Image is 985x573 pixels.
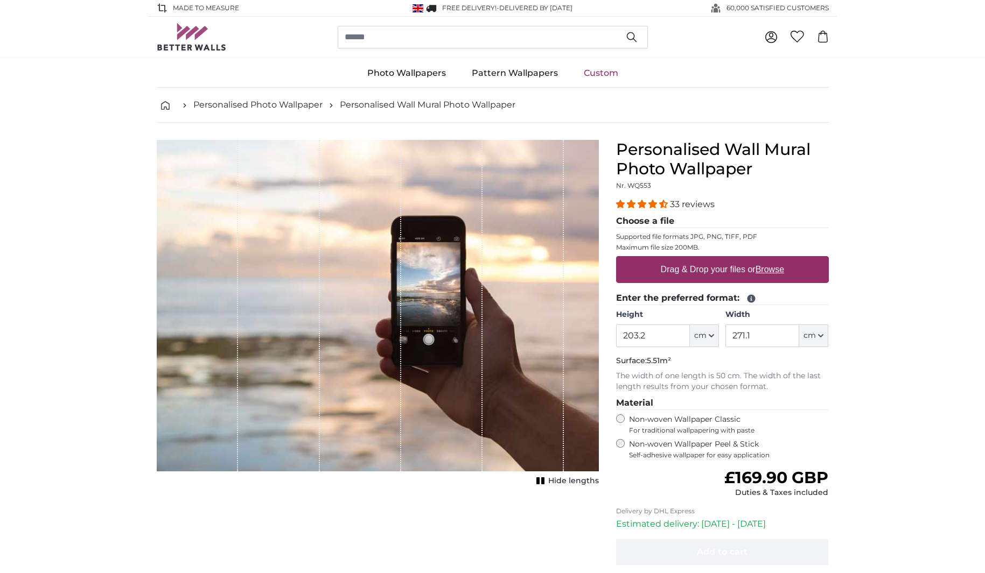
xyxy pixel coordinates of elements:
[354,59,459,87] a: Photo Wallpapers
[697,547,748,557] span: Add to cart
[616,215,829,228] legend: Choose a file
[724,487,828,498] div: Duties & Taxes included
[756,265,784,274] u: Browse
[497,4,572,12] span: -
[629,426,829,435] span: For traditional wallpapering with paste
[799,324,828,347] button: cm
[499,4,572,12] span: Delivered by [DATE]
[442,4,497,12] span: FREE delivery!
[726,3,829,13] span: 60,000 SATISFIED CUSTOMERS
[616,181,651,189] span: Nr. WQ553
[629,451,829,459] span: Self-adhesive wallpaper for easy application
[616,232,829,241] p: Supported file formats JPG, PNG, TIFF, PDF
[616,292,829,305] legend: Enter the preferred format:
[193,98,323,111] a: Personalised Photo Wallpaper
[656,259,788,280] label: Drag & Drop your files or
[629,439,829,459] label: Non-woven Wallpaper Peel & Stick
[340,98,515,111] a: Personalised Wall Mural Photo Wallpaper
[724,468,828,487] span: £169.90 GBP
[647,356,671,365] span: 5.51m²
[804,330,816,341] span: cm
[616,243,829,252] p: Maximum file size 200MB.
[616,507,829,515] p: Delivery by DHL Express
[690,324,719,347] button: cm
[725,309,828,320] label: Width
[616,140,829,179] h1: Personalised Wall Mural Photo Wallpaper
[157,23,227,51] img: Betterwalls
[548,476,599,486] span: Hide lengths
[157,88,829,123] nav: breadcrumbs
[571,59,631,87] a: Custom
[616,371,829,392] p: The width of one length is 50 cm. The width of the last length results from your chosen format.
[616,356,829,366] p: Surface:
[616,539,829,565] button: Add to cart
[616,397,829,410] legend: Material
[157,140,599,489] div: 1 of 1
[616,518,829,530] p: Estimated delivery: [DATE] - [DATE]
[616,309,719,320] label: Height
[413,4,423,12] img: United Kingdom
[459,59,571,87] a: Pattern Wallpapers
[173,3,239,13] span: Made to Measure
[616,199,670,209] span: 4.33 stars
[694,330,707,341] span: cm
[670,199,715,209] span: 33 reviews
[533,473,599,489] button: Hide lengths
[629,414,829,435] label: Non-woven Wallpaper Classic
